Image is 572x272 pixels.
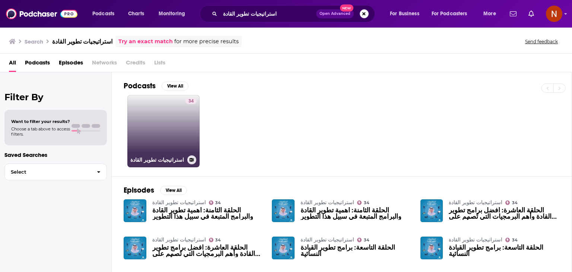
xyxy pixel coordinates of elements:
a: 34 [357,200,369,205]
span: New [340,4,353,12]
span: For Podcasters [432,9,467,19]
button: Open AdvancedNew [316,9,354,18]
a: PodcastsView All [124,81,188,91]
a: All [9,57,16,72]
span: 34 [215,201,221,205]
span: Want to filter your results? [11,119,70,124]
span: More [483,9,496,19]
a: Show notifications dropdown [507,7,519,20]
button: View All [162,82,188,91]
img: الحلقة الثامنة: أهمية تطوير القادة والبرامج المتبعة في سبيل هذا التطوير [124,199,146,222]
a: الحلقة الثامنة: أهمية تطوير القادة والبرامج المتبعة في سبيل هذا التطوير [301,207,411,220]
a: Episodes [59,57,83,72]
span: For Business [390,9,419,19]
span: 34 [512,238,518,242]
img: Podchaser - Follow, Share and Rate Podcasts [6,7,77,21]
span: 34 [364,201,369,205]
p: Saved Searches [4,151,107,158]
button: open menu [87,8,124,20]
a: استراتيجيات تطوير القادة [301,199,354,206]
span: Charts [128,9,144,19]
a: 34 [185,98,197,104]
a: Charts [123,8,149,20]
img: الحلقة التاسعة: برامج تطوير القيادة النسائية [272,237,295,259]
span: Logged in as AdelNBM [546,6,562,22]
img: User Profile [546,6,562,22]
a: الحلقة العاشرة: أفضل برامج تطوير القادة وأهم البرمجيات التي تُصمم على أساسها [449,207,560,220]
span: 34 [215,238,221,242]
span: Credits [126,57,145,72]
button: Show profile menu [546,6,562,22]
span: 34 [364,238,369,242]
button: open menu [427,8,478,20]
span: Lists [154,57,165,72]
input: Search podcasts, credits, & more... [220,8,316,20]
button: open menu [478,8,505,20]
img: الحلقة التاسعة: برامج تطوير القيادة النسائية [420,237,443,259]
a: الحلقة التاسعة: برامج تطوير القيادة النسائية [301,244,411,257]
a: استراتيجيات تطوير القادة [152,237,206,243]
a: EpisodesView All [124,186,187,195]
a: Try an exact match [118,37,173,46]
span: Networks [92,57,117,72]
span: Monitoring [159,9,185,19]
h2: Podcasts [124,81,156,91]
a: استراتيجيات تطوير القادة [449,237,502,243]
a: الحلقة العاشرة: أفضل برامج تطوير القادة وأهم البرمجيات التي تُصمم على أساسها [152,244,263,257]
div: Search podcasts, credits, & more... [207,5,382,22]
a: الحلقة التاسعة: برامج تطوير القيادة النسائية [449,244,560,257]
a: 34 [209,200,221,205]
img: الحلقة الثامنة: أهمية تطوير القادة والبرامج المتبعة في سبيل هذا التطوير [272,199,295,222]
span: Podcasts [92,9,114,19]
h3: Search [25,38,43,45]
span: Select [5,170,91,174]
span: Choose a tab above to access filters. [11,126,70,137]
button: View All [160,186,187,195]
a: 34 [357,238,369,242]
button: Select [4,164,107,180]
img: الحلقة العاشرة: أفضل برامج تطوير القادة وأهم البرمجيات التي تُصمم على أساسها [420,199,443,222]
a: استراتيجيات تطوير القادة [449,199,502,206]
a: 34 [505,200,518,205]
button: Send feedback [523,38,560,45]
span: 34 [512,201,518,205]
h2: Filter By [4,92,107,102]
h2: Episodes [124,186,154,195]
img: الحلقة العاشرة: أفضل برامج تطوير القادة وأهم البرمجيات التي تُصمم على أساسها [124,237,146,259]
h3: استراتيجيات تطوير القادة [52,38,112,45]
a: 34 [209,238,221,242]
a: استراتيجيات تطوير القادة [301,237,354,243]
span: 34 [188,98,194,105]
h3: استراتيجيات تطوير القادة [130,157,184,163]
a: الحلقة الثامنة: أهمية تطوير القادة والبرامج المتبعة في سبيل هذا التطوير [152,207,263,220]
button: open menu [153,8,195,20]
a: 34 [505,238,518,242]
a: Show notifications dropdown [525,7,537,20]
button: open menu [385,8,429,20]
span: for more precise results [174,37,239,46]
span: Open Advanced [320,12,350,16]
a: 34استراتيجيات تطوير القادة [127,95,200,167]
a: Podcasts [25,57,50,72]
a: استراتيجيات تطوير القادة [152,199,206,206]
